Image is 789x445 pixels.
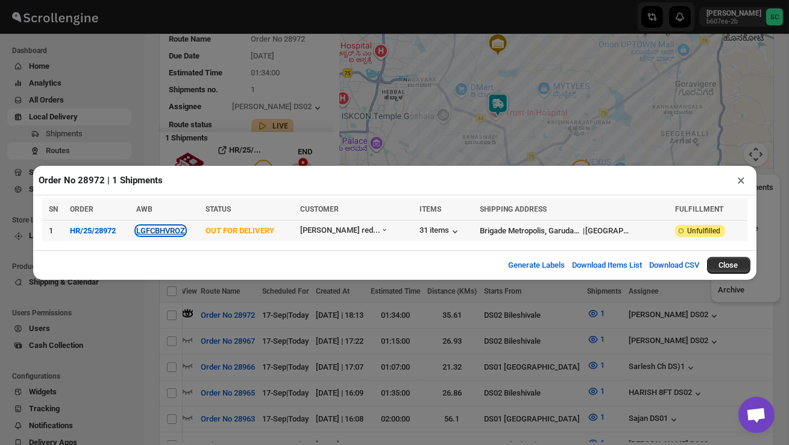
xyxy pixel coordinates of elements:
button: Close [707,257,750,274]
span: AWB [136,205,152,213]
span: SHIPPING ADDRESS [480,205,547,213]
button: Generate Labels [501,253,573,277]
button: 31 items [420,226,461,238]
div: [GEOGRAPHIC_DATA] [585,225,630,237]
div: Brigade Metropolis, Garudachar Palya, [GEOGRAPHIC_DATA] [480,225,582,237]
button: Download CSV [643,253,707,277]
td: 1 [42,220,67,241]
h2: Order No 28972 | 1 Shipments [39,174,163,186]
div: [PERSON_NAME] red... [300,226,380,235]
span: ORDER [70,205,93,213]
span: ITEMS [420,205,441,213]
span: CUSTOMER [300,205,339,213]
div: Open chat [738,397,775,433]
button: [PERSON_NAME] red... [300,226,389,238]
div: | [480,225,668,237]
button: Download Items List [565,253,650,277]
span: FULFILLMENT [675,205,723,213]
span: OUT FOR DELIVERY [206,226,274,235]
span: Unfulfilled [687,226,720,236]
button: LGFCBHVROZ [136,226,185,235]
span: SN [49,205,58,213]
button: HR/25/28972 [70,226,116,235]
span: STATUS [206,205,231,213]
button: × [733,172,750,189]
